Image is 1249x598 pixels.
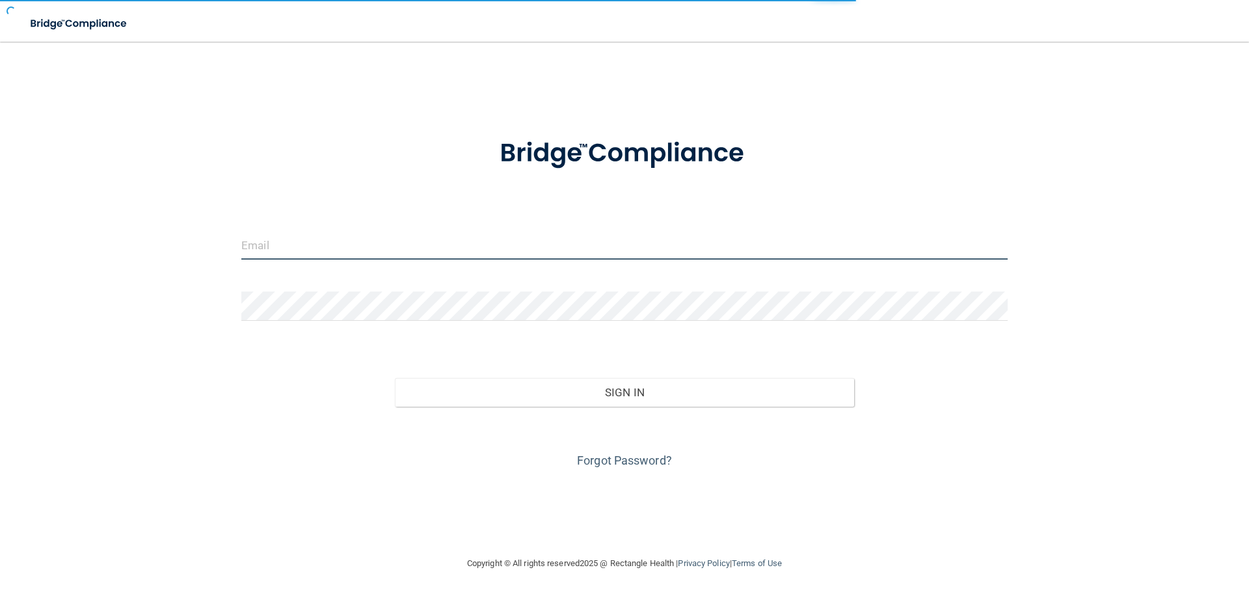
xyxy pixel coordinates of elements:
[395,378,855,407] button: Sign In
[732,558,782,568] a: Terms of Use
[241,230,1008,260] input: Email
[473,120,776,187] img: bridge_compliance_login_screen.278c3ca4.svg
[678,558,729,568] a: Privacy Policy
[387,543,862,584] div: Copyright © All rights reserved 2025 @ Rectangle Health | |
[577,454,672,467] a: Forgot Password?
[20,10,139,37] img: bridge_compliance_login_screen.278c3ca4.svg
